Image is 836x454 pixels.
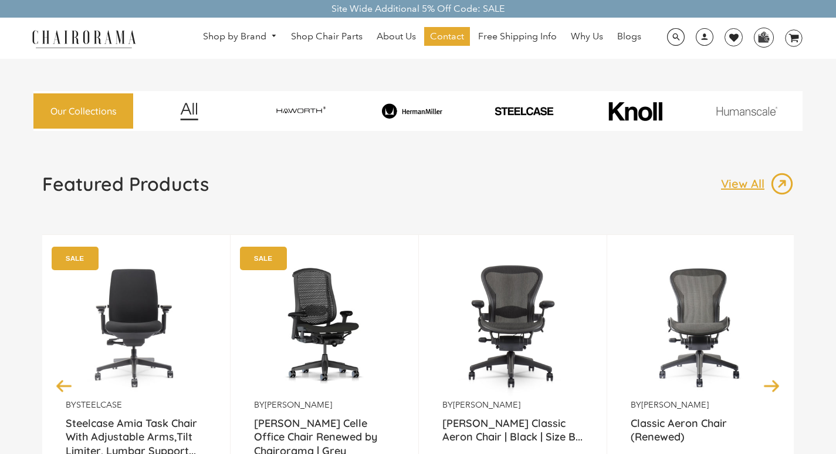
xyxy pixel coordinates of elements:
a: [PERSON_NAME] [453,399,520,410]
img: image_10_1.png [582,100,688,122]
a: Blogs [611,27,647,46]
img: image_7_14f0750b-d084-457f-979a-a1ab9f6582c4.png [247,100,355,122]
span: Blogs [617,31,641,43]
img: WhatsApp_Image_2024-07-12_at_16.23.01.webp [754,28,773,46]
p: by [631,399,771,411]
a: Why Us [565,27,609,46]
span: Contact [430,31,464,43]
a: View All [721,172,794,196]
img: image_13.png [770,172,794,196]
a: Classic Aeron Chair (Renewed) - chairorama Classic Aeron Chair (Renewed) - chairorama [631,253,771,399]
img: Classic Aeron Chair (Renewed) - chairorama [631,253,771,399]
text: SALE [66,254,84,262]
p: by [66,399,207,411]
img: image_11.png [693,106,801,115]
a: Shop by Brand [197,28,283,46]
a: Free Shipping Info [472,27,563,46]
img: image_12.png [157,102,222,120]
h1: Featured Products [42,172,209,196]
p: View All [721,176,770,191]
a: [PERSON_NAME] [641,399,709,410]
img: Herman Miller Classic Aeron Chair | Black | Size B (Renewed) - chairorama [442,253,583,399]
a: [PERSON_NAME] Classic Aeron Chair | Black | Size B... [442,416,583,446]
span: Free Shipping Info [478,31,557,43]
a: Our Collections [33,93,133,129]
a: [PERSON_NAME] [265,399,332,410]
a: Herman Miller Celle Office Chair Renewed by Chairorama | Grey - chairorama Herman Miller Celle Of... [254,253,395,399]
a: Contact [424,27,470,46]
a: Featured Products [42,172,209,205]
a: Steelcase [76,399,122,410]
span: Why Us [571,31,603,43]
button: Previous [54,375,75,396]
img: image_8_173eb7e0-7579-41b4-bc8e-4ba0b8ba93e8.png [358,103,466,119]
a: Steelcase Amia Task Chair With Adjustable Arms,Tilt Limiter, Lumbar Support... [66,416,207,446]
button: Next [761,375,782,396]
img: Amia Chair by chairorama.com [66,253,207,399]
span: About Us [377,31,416,43]
span: Shop Chair Parts [291,31,363,43]
img: Herman Miller Celle Office Chair Renewed by Chairorama | Grey - chairorama [254,253,395,399]
a: Herman Miller Classic Aeron Chair | Black | Size B (Renewed) - chairorama Herman Miller Classic A... [442,253,583,399]
p: by [442,399,583,411]
p: by [254,399,395,411]
a: Classic Aeron Chair (Renewed) [631,416,771,446]
text: SALE [254,254,272,262]
a: [PERSON_NAME] Celle Office Chair Renewed by Chairorama | Grey [254,416,395,446]
a: Shop Chair Parts [285,27,368,46]
nav: DesktopNavigation [192,27,652,49]
a: About Us [371,27,422,46]
img: chairorama [25,28,143,49]
img: PHOTO-2024-07-09-00-53-10-removebg-preview.png [470,106,578,117]
a: Amia Chair by chairorama.com Renewed Amia Chair chairorama.com [66,253,207,399]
